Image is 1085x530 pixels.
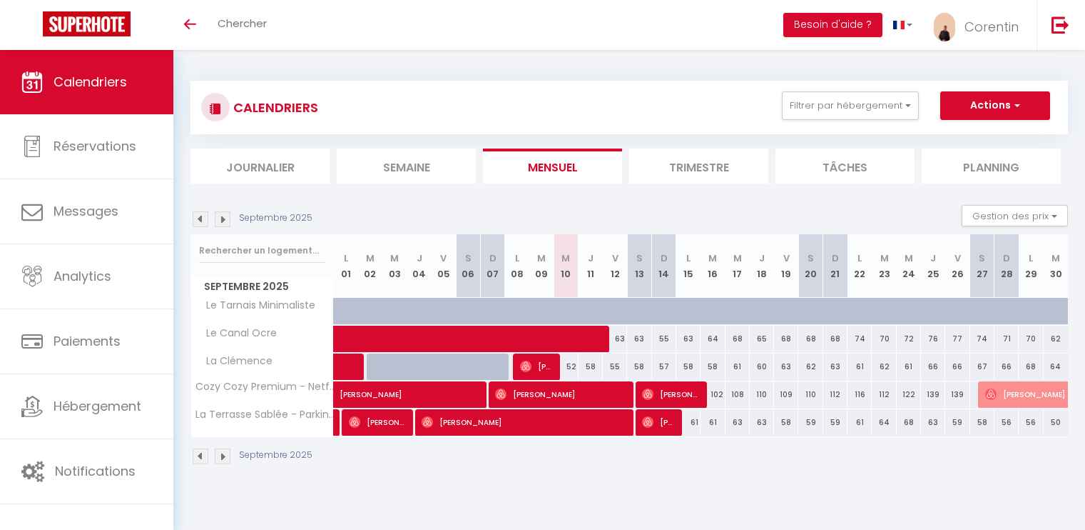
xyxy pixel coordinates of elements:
div: 56 [994,409,1019,436]
th: 04 [407,234,431,298]
div: 62 [1044,326,1068,352]
a: [PERSON_NAME] [334,381,358,409]
div: 66 [994,354,1019,380]
th: 03 [382,234,407,298]
th: 22 [847,234,872,298]
button: Actions [940,91,1050,120]
abbr: J [588,251,594,265]
div: 61 [897,354,921,380]
div: 58 [774,409,798,436]
abbr: M [708,251,717,265]
abbr: V [440,251,447,265]
img: Super Booking [43,11,131,36]
abbr: M [366,251,375,265]
abbr: L [857,251,862,265]
th: 10 [554,234,578,298]
th: 25 [921,234,945,298]
div: 59 [798,409,822,436]
abbr: D [489,251,496,265]
div: 66 [945,354,969,380]
abbr: L [686,251,691,265]
div: 52 [554,354,578,380]
abbr: M [390,251,399,265]
th: 07 [480,234,504,298]
li: Journalier [190,149,330,184]
th: 18 [750,234,774,298]
abbr: D [661,251,668,265]
th: 19 [774,234,798,298]
div: 139 [945,381,969,408]
th: 12 [603,234,627,298]
p: Septembre 2025 [239,211,312,225]
span: Hébergement [54,397,141,415]
input: Rechercher un logement... [199,238,325,264]
div: 64 [701,326,725,352]
abbr: M [537,251,546,265]
th: 28 [994,234,1019,298]
div: 110 [750,381,774,408]
li: Mensuel [483,149,622,184]
div: 66 [921,354,945,380]
p: Septembre 2025 [239,449,312,462]
div: 60 [750,354,774,380]
th: 01 [334,234,358,298]
th: 13 [627,234,651,298]
th: 24 [897,234,921,298]
li: Trimestre [629,149,768,184]
abbr: S [808,251,814,265]
abbr: M [880,251,889,265]
button: Gestion des prix [962,205,1068,226]
div: 63 [750,409,774,436]
li: Tâches [775,149,915,184]
span: Paiements [54,332,121,350]
span: Notifications [55,462,136,480]
div: 139 [921,381,945,408]
h3: CALENDRIERS [230,91,318,124]
button: Filtrer par hébergement [782,91,919,120]
abbr: S [979,251,985,265]
span: Cozy Cozy Premium - Netflix - Métro - Parking [193,381,336,392]
span: Chercher [218,16,267,31]
div: 68 [798,326,822,352]
div: 76 [921,326,945,352]
span: La Clémence [193,354,276,369]
li: Semaine [337,149,476,184]
th: 08 [505,234,529,298]
div: 63 [921,409,945,436]
th: 30 [1044,234,1068,298]
span: Le Tarnais Minimaliste [193,298,319,314]
div: 68 [897,409,921,436]
div: 122 [897,381,921,408]
th: 21 [823,234,847,298]
div: 61 [676,409,701,436]
div: 68 [823,326,847,352]
span: Messages [54,202,118,220]
div: 59 [823,409,847,436]
span: [PERSON_NAME] [642,381,701,408]
abbr: L [515,251,519,265]
button: Besoin d'aide ? [783,13,882,37]
div: 61 [847,354,872,380]
div: 61 [847,409,872,436]
abbr: L [344,251,348,265]
abbr: M [733,251,742,265]
span: Réservations [54,137,136,155]
span: [PERSON_NAME] [642,409,676,436]
abbr: V [612,251,618,265]
span: La Terrasse Sablée - Parking Sécurisé - Netflix [193,409,336,420]
div: 63 [774,354,798,380]
div: 63 [823,354,847,380]
div: 58 [579,354,603,380]
span: Analytics [54,267,111,285]
abbr: J [930,251,936,265]
div: 70 [872,326,896,352]
abbr: D [832,251,839,265]
abbr: D [1003,251,1010,265]
div: 112 [823,381,847,408]
div: 110 [798,381,822,408]
abbr: M [1051,251,1060,265]
th: 17 [725,234,750,298]
abbr: V [954,251,961,265]
span: [PERSON_NAME] [520,353,554,380]
div: 72 [897,326,921,352]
